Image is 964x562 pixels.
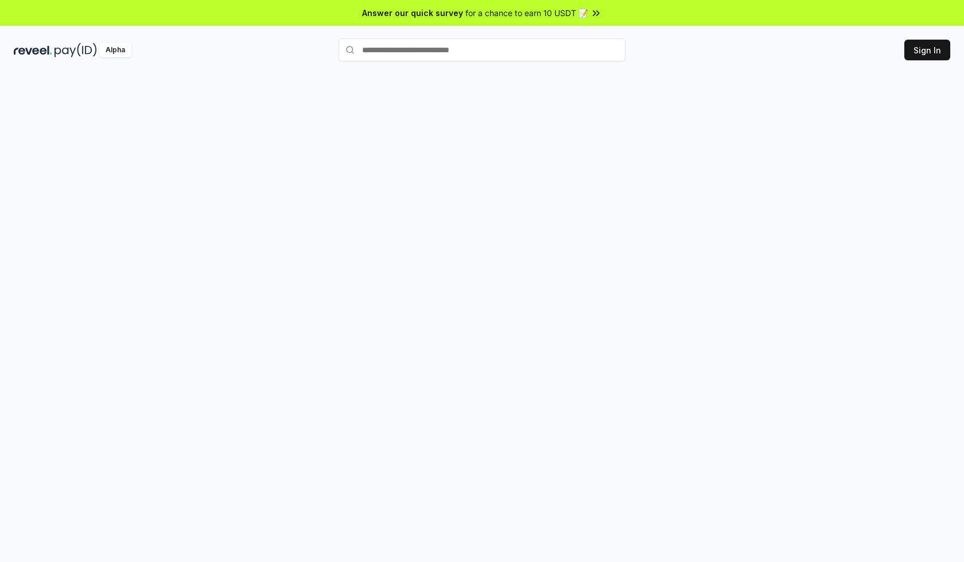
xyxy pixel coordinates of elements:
[99,43,131,57] div: Alpha
[362,7,463,19] span: Answer our quick survey
[465,7,588,19] span: for a chance to earn 10 USDT 📝
[55,43,97,57] img: pay_id
[14,43,52,57] img: reveel_dark
[904,40,950,60] button: Sign In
